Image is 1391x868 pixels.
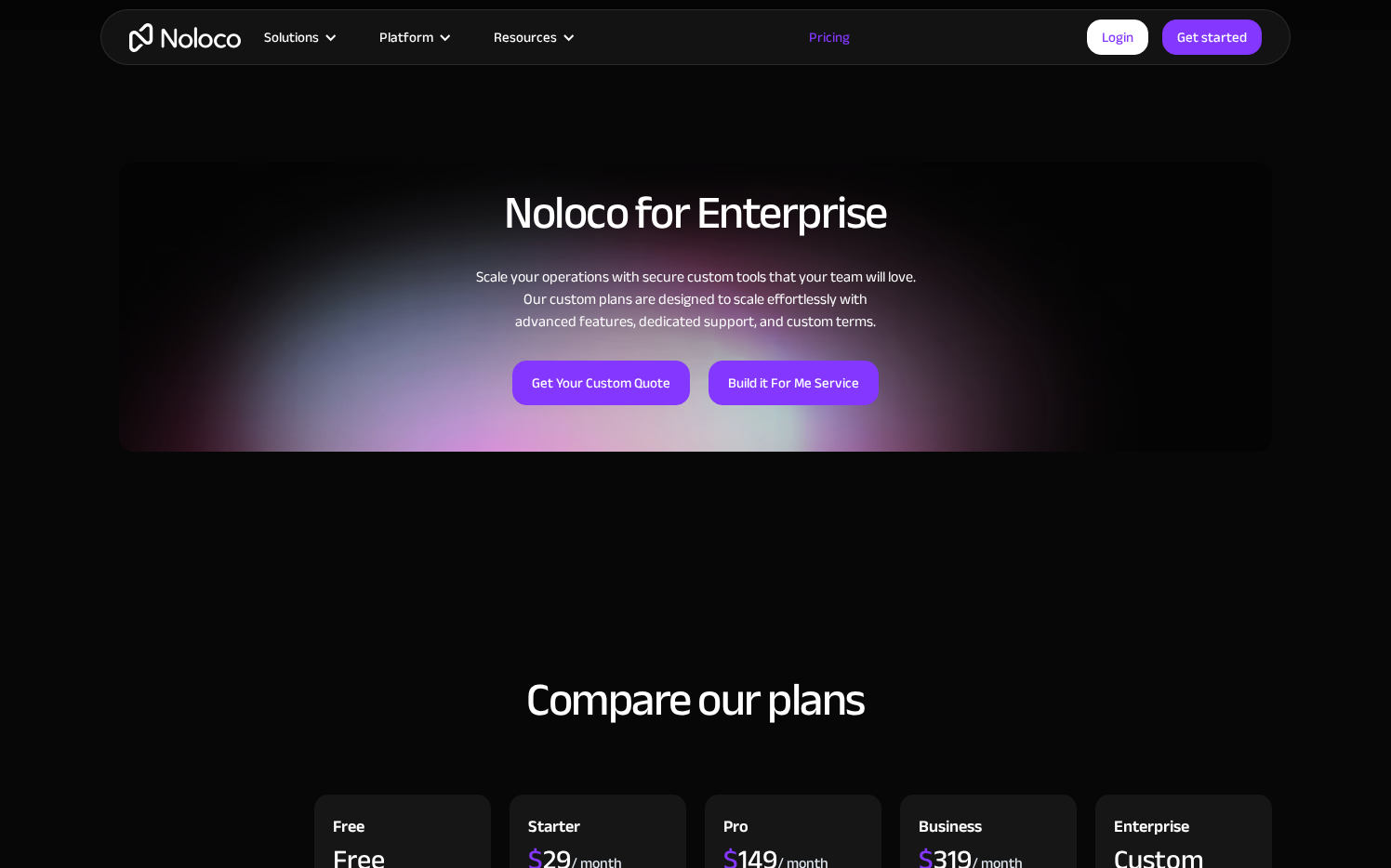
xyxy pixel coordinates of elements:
[119,675,1272,725] h2: Compare our plans
[786,25,873,49] a: Pricing
[709,361,879,405] a: Build it For Me Service
[470,25,594,49] div: Resources
[379,25,433,49] div: Platform
[1087,20,1148,55] a: Login
[494,25,557,49] div: Resources
[119,266,1272,333] div: Scale your operations with secure custom tools that your team will love. Our custom plans are des...
[241,25,356,49] div: Solutions
[119,188,1272,238] h2: Noloco for Enterprise
[129,23,241,52] a: home
[512,361,690,405] a: Get Your Custom Quote
[1114,813,1189,846] div: Enterprise
[528,813,580,846] div: Starter
[333,813,364,846] div: Free
[919,813,982,846] div: Business
[723,813,748,846] div: Pro
[264,25,319,49] div: Solutions
[1162,20,1262,55] a: Get started
[356,25,470,49] div: Platform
